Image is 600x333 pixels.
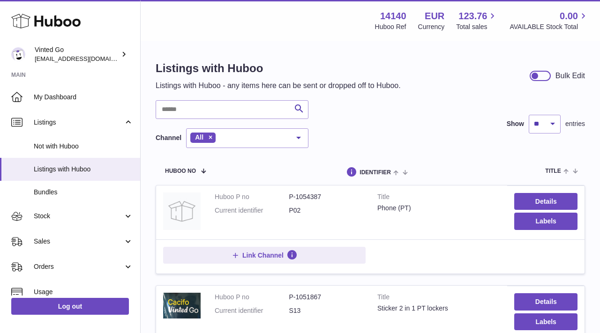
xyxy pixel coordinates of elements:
div: Currency [418,22,445,31]
span: Huboo no [165,168,196,174]
button: Labels [514,213,577,229]
span: [EMAIL_ADDRESS][DOMAIN_NAME] [35,55,138,62]
span: Sales [34,237,123,246]
dd: P-1051867 [289,293,364,302]
a: 123.76 Total sales [456,10,498,31]
span: Listings [34,118,123,127]
dt: Huboo P no [215,293,289,302]
span: 123.76 [458,10,487,22]
strong: EUR [425,10,444,22]
label: Channel [156,133,181,142]
a: 0.00 AVAILABLE Stock Total [510,10,589,31]
span: Usage [34,288,133,296]
button: Link Channel [163,247,366,264]
a: Log out [11,298,129,315]
dt: Current identifier [215,206,289,215]
dt: Current identifier [215,306,289,315]
div: Bulk Edit [555,71,585,81]
div: Huboo Ref [375,22,406,31]
p: Listings with Huboo - any items here can be sent or dropped off to Huboo. [156,81,401,91]
span: AVAILABLE Stock Total [510,22,589,31]
span: Bundles [34,188,133,197]
div: Sticker 2 in 1 PT lockers [377,304,500,313]
dd: S13 [289,306,364,315]
label: Show [507,119,524,128]
img: Phone (PT) [163,192,201,230]
span: My Dashboard [34,93,133,102]
span: Total sales [456,22,498,31]
dd: P-1054387 [289,192,364,201]
span: entries [565,119,585,128]
a: Details [514,293,577,310]
span: identifier [360,170,391,176]
strong: Title [377,293,500,304]
div: Vinted Go [35,45,119,63]
span: Orders [34,262,123,271]
dt: Huboo P no [215,192,289,201]
span: Not with Huboo [34,142,133,151]
h1: Listings with Huboo [156,61,401,76]
img: Sticker 2 in 1 PT lockers [163,293,201,318]
a: Details [514,193,577,210]
div: Phone (PT) [377,204,500,213]
span: title [545,168,561,174]
dd: P02 [289,206,364,215]
span: All [195,133,203,141]
strong: 14140 [380,10,406,22]
span: Stock [34,212,123,221]
span: 0.00 [560,10,578,22]
button: Labels [514,313,577,330]
span: Link Channel [242,251,284,259]
img: giedre.bartusyte@vinted.com [11,47,25,61]
span: Listings with Huboo [34,165,133,174]
strong: Title [377,192,500,204]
